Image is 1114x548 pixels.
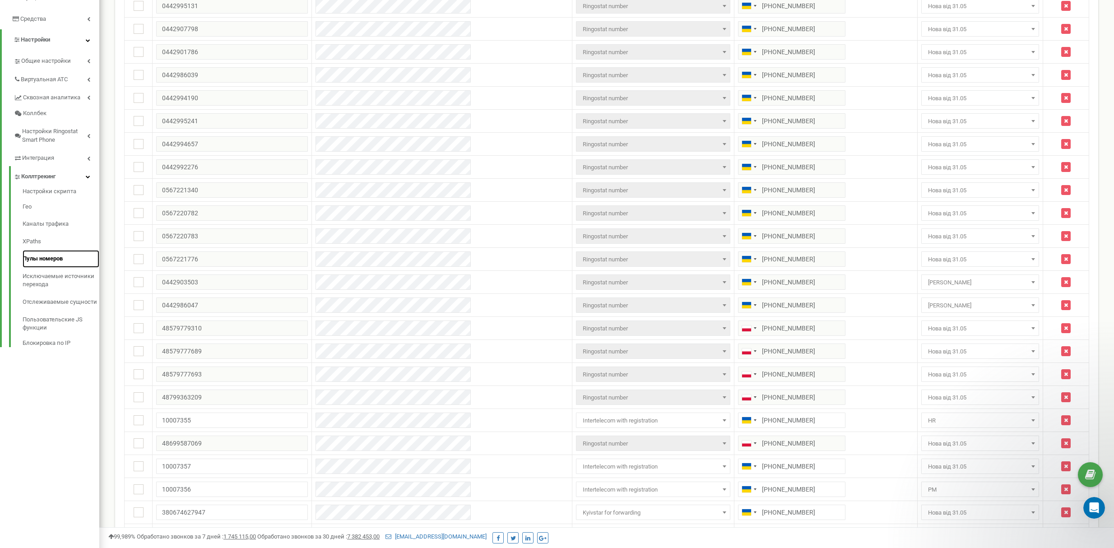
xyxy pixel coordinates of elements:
input: 050 123 4567 [738,297,845,313]
div: Telephone country code [738,68,759,82]
input: 050 123 4567 [738,90,845,106]
div: Telephone country code [738,344,759,358]
a: Отслеживаемые сущности [23,293,99,311]
a: Коллбек [14,106,99,121]
a: Виртуальная АТС [14,69,99,88]
div: Telephone country code [738,367,759,381]
span: Ringostat number [576,228,730,244]
span: Ringostat number [576,67,730,83]
div: Telephone country code [738,505,759,520]
span: Нова від 31.05 [924,460,1036,473]
div: Telephone country code [738,45,759,59]
div: Telephone country code [738,436,759,450]
span: Нова від 31.05 [924,23,1036,36]
div: Telephone country code [738,482,759,497]
span: Нова від 31.05 [924,230,1036,243]
span: Нова від 31.05 [921,67,1039,83]
span: Ringostat number [576,159,730,175]
span: Ringostat number [579,46,727,59]
a: Пользовательские JS функции [23,311,99,337]
input: 512 345 678 [738,436,845,451]
input: 050 123 4567 [738,44,845,60]
span: Нова від 31.05 [921,136,1039,152]
span: Интеграция [22,154,54,163]
span: HR [921,413,1039,428]
a: Интеграция [14,148,99,166]
div: Telephone country code [738,275,759,289]
span: Нова від 31.05 [921,159,1039,175]
span: Ringostat number [576,44,730,60]
span: Ringostat number [579,115,727,128]
span: Обработано звонков за 30 дней : [257,533,380,540]
div: Telephone country code [738,114,759,128]
input: 050 123 4567 [738,136,845,152]
span: Нова від 31.05 [921,182,1039,198]
a: Коллтрекинг [14,166,99,185]
span: Ringostat number [579,23,727,36]
span: Нова від 31.05 [921,436,1039,451]
span: Сквозная аналитика [23,93,80,102]
span: Нова від 31.05 [924,253,1036,266]
span: Intertelecom with registration [576,459,730,474]
span: Павло Косовський [924,299,1036,312]
span: Нова від 31.05 [924,92,1036,105]
span: Нова від 31.05 [921,228,1039,244]
input: 050 123 4567 [738,182,845,198]
a: Пулы номеров [23,250,99,268]
span: Нова від 31.05 [924,184,1036,197]
a: Настройки скрипта [23,187,99,198]
span: Ringostat number [576,113,730,129]
input: 050 123 4567 [738,482,845,497]
input: 050 123 4567 [738,21,845,37]
span: Ringostat number [576,390,730,405]
a: Общие настройки [14,51,99,69]
input: 050 123 4567 [738,113,845,129]
span: Павло Косовський [921,297,1039,313]
span: Intertelecom with registration [579,414,727,427]
input: 050 123 4567 [738,459,845,474]
a: Настройки Ringostat Smart Phone [14,121,99,148]
span: Нова від 31.05 [921,367,1039,382]
span: Нова від 31.05 [924,207,1036,220]
iframe: Intercom live chat [1083,497,1105,519]
div: Telephone country code [738,22,759,36]
span: Ringostat number [579,230,727,243]
input: 512 345 678 [738,367,845,382]
span: Нова від 31.05 [921,90,1039,106]
span: Ringostat number [579,345,727,358]
input: 512 345 678 [738,344,845,359]
span: Ringostat number [579,184,727,197]
span: Intertelecom with registration [576,482,730,497]
span: Коллтрекинг [21,172,56,181]
span: Нова від 31.05 [921,251,1039,267]
u: 1 745 115,00 [223,533,256,540]
span: Нова від 31.05 [921,344,1039,359]
div: Telephone country code [738,206,759,220]
div: Telephone country code [738,298,759,312]
span: Нова від 31.05 [924,69,1036,82]
div: Telephone country code [738,252,759,266]
a: Каналы трафика [23,215,99,233]
span: Ringostat number [576,274,730,290]
div: Telephone country code [738,183,759,197]
div: Telephone country code [738,390,759,404]
span: Ringostat number [579,69,727,82]
input: 050 123 4567 [738,205,845,221]
span: Нова від 31.05 [924,506,1036,519]
input: 050 123 4567 [738,251,845,267]
span: Настройки Ringostat Smart Phone [22,127,87,144]
span: Нова від 31.05 [921,113,1039,129]
span: Нова від 31.05 [921,205,1039,221]
span: Ringostat number [576,320,730,336]
div: Telephone country code [738,160,759,174]
span: Ringostat number [579,253,727,266]
span: Ringostat number [579,368,727,381]
span: Нова від 31.05 [921,21,1039,37]
u: 7 382 453,00 [347,533,380,540]
input: 512 345 678 [738,390,845,405]
span: Ringostat number [576,182,730,198]
span: Нова від 31.05 [924,437,1036,450]
span: Intertelecom with registration [579,460,727,473]
span: Нова від 31.05 [924,138,1036,151]
span: Нова від 31.05 [924,368,1036,381]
